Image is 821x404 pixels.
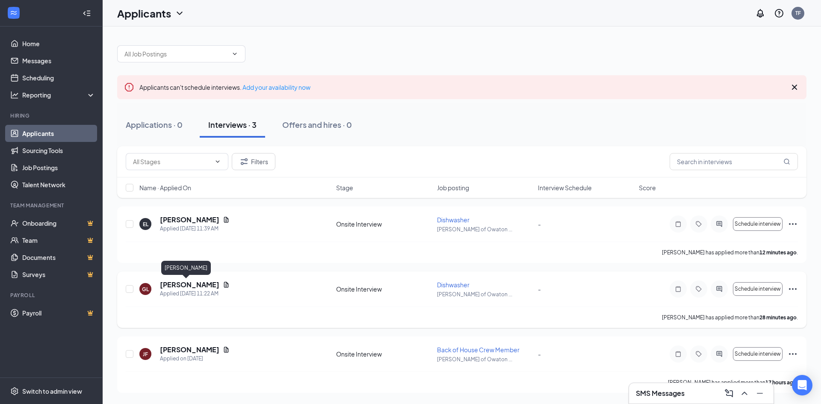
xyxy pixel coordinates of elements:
[538,183,592,192] span: Interview Schedule
[735,221,781,227] span: Schedule interview
[117,6,171,21] h1: Applicants
[437,226,533,233] p: [PERSON_NAME] of Owaton ...
[673,351,683,357] svg: Note
[670,153,798,170] input: Search in interviews
[437,281,470,289] span: Dishwasher
[783,158,790,165] svg: MagnifyingGlass
[694,351,704,357] svg: Tag
[755,8,765,18] svg: Notifications
[10,112,94,119] div: Hiring
[673,286,683,292] svg: Note
[733,347,783,361] button: Schedule interview
[668,379,798,386] p: [PERSON_NAME] has applied more than .
[336,220,432,228] div: Onsite Interview
[22,304,95,321] a: PayrollCrown
[538,220,541,228] span: -
[160,354,230,363] div: Applied on [DATE]
[223,281,230,288] svg: Document
[788,349,798,359] svg: Ellipses
[765,379,797,386] b: 17 hours ago
[336,350,432,358] div: Onsite Interview
[22,52,95,69] a: Messages
[735,351,781,357] span: Schedule interview
[437,183,469,192] span: Job posting
[22,142,95,159] a: Sourcing Tools
[735,286,781,292] span: Schedule interview
[792,375,812,395] div: Open Intercom Messenger
[160,289,230,298] div: Applied [DATE] 11:22 AM
[142,286,149,293] div: GL
[724,388,734,398] svg: ComposeMessage
[22,387,82,395] div: Switch to admin view
[160,280,219,289] h5: [PERSON_NAME]
[336,183,353,192] span: Stage
[694,221,704,227] svg: Tag
[22,232,95,249] a: TeamCrown
[239,156,249,167] svg: Filter
[753,386,767,400] button: Minimize
[174,8,185,18] svg: ChevronDown
[242,83,310,91] a: Add your availability now
[437,291,533,298] p: [PERSON_NAME] of Owaton ...
[161,261,211,275] div: [PERSON_NAME]
[437,346,520,354] span: Back of House Crew Member
[223,346,230,353] svg: Document
[759,314,797,321] b: 28 minutes ago
[774,8,784,18] svg: QuestionInfo
[636,389,685,398] h3: SMS Messages
[83,9,91,18] svg: Collapse
[22,215,95,232] a: OnboardingCrown
[22,159,95,176] a: Job Postings
[160,215,219,224] h5: [PERSON_NAME]
[673,221,683,227] svg: Note
[739,388,750,398] svg: ChevronUp
[231,50,238,57] svg: ChevronDown
[10,202,94,209] div: Team Management
[788,219,798,229] svg: Ellipses
[22,91,96,99] div: Reporting
[282,119,352,130] div: Offers and hires · 0
[662,249,798,256] p: [PERSON_NAME] has applied more than .
[722,386,736,400] button: ComposeMessage
[223,216,230,223] svg: Document
[714,221,724,227] svg: ActiveChat
[10,387,19,395] svg: Settings
[795,9,801,17] div: TF
[714,351,724,357] svg: ActiveChat
[538,285,541,293] span: -
[733,282,783,296] button: Schedule interview
[160,224,230,233] div: Applied [DATE] 11:39 AM
[755,388,765,398] svg: Minimize
[788,284,798,294] svg: Ellipses
[694,286,704,292] svg: Tag
[759,249,797,256] b: 12 minutes ago
[22,266,95,283] a: SurveysCrown
[10,91,19,99] svg: Analysis
[22,35,95,52] a: Home
[336,285,432,293] div: Onsite Interview
[662,314,798,321] p: [PERSON_NAME] has applied more than .
[139,83,310,91] span: Applicants can't schedule interviews.
[22,125,95,142] a: Applicants
[22,176,95,193] a: Talent Network
[22,69,95,86] a: Scheduling
[9,9,18,17] svg: WorkstreamLogo
[126,119,183,130] div: Applications · 0
[738,386,751,400] button: ChevronUp
[214,158,221,165] svg: ChevronDown
[124,82,134,92] svg: Error
[437,356,533,363] p: [PERSON_NAME] of Owaton ...
[437,216,470,224] span: Dishwasher
[124,49,228,59] input: All Job Postings
[733,217,783,231] button: Schedule interview
[143,221,148,228] div: EL
[208,119,257,130] div: Interviews · 3
[22,249,95,266] a: DocumentsCrown
[139,183,191,192] span: Name · Applied On
[639,183,656,192] span: Score
[232,153,275,170] button: Filter Filters
[160,345,219,354] h5: [PERSON_NAME]
[538,350,541,358] span: -
[789,82,800,92] svg: Cross
[714,286,724,292] svg: ActiveChat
